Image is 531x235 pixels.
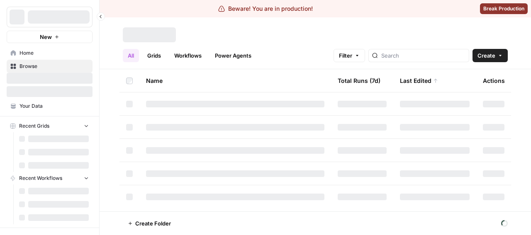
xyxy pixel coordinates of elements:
[477,51,495,60] span: Create
[146,69,324,92] div: Name
[40,33,52,41] span: New
[334,49,365,62] button: Filter
[7,31,93,43] button: New
[400,69,438,92] div: Last Edited
[218,5,313,13] div: Beware! You are in production!
[7,120,93,132] button: Recent Grids
[7,172,93,184] button: Recent Workflows
[123,217,176,230] button: Create Folder
[7,99,93,113] a: Your Data
[135,219,171,228] span: Create Folder
[483,69,505,92] div: Actions
[7,46,93,60] a: Home
[19,102,89,110] span: Your Data
[19,49,89,57] span: Home
[338,69,380,92] div: Total Runs (7d)
[483,5,524,12] span: Break Production
[19,174,62,182] span: Recent Workflows
[381,51,465,60] input: Search
[19,122,49,130] span: Recent Grids
[19,63,89,70] span: Browse
[480,3,528,14] button: Break Production
[169,49,207,62] a: Workflows
[210,49,256,62] a: Power Agents
[7,60,93,73] a: Browse
[142,49,166,62] a: Grids
[473,49,508,62] button: Create
[123,49,139,62] a: All
[339,51,352,60] span: Filter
